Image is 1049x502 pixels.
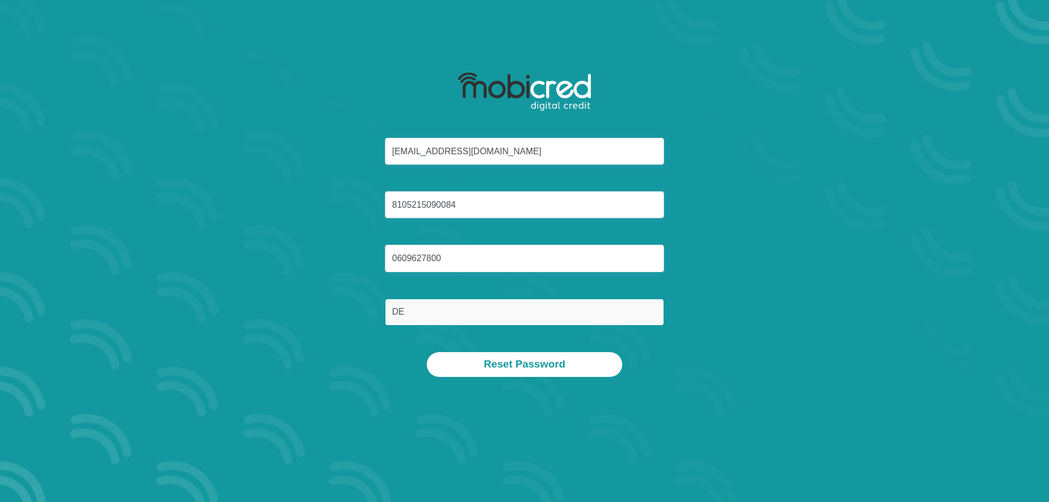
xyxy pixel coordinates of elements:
[385,138,664,165] input: Email
[385,191,664,218] input: ID Number
[385,245,664,272] input: Cellphone Number
[458,73,591,111] img: mobicred logo
[427,352,622,377] button: Reset Password
[385,299,664,326] input: Surname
